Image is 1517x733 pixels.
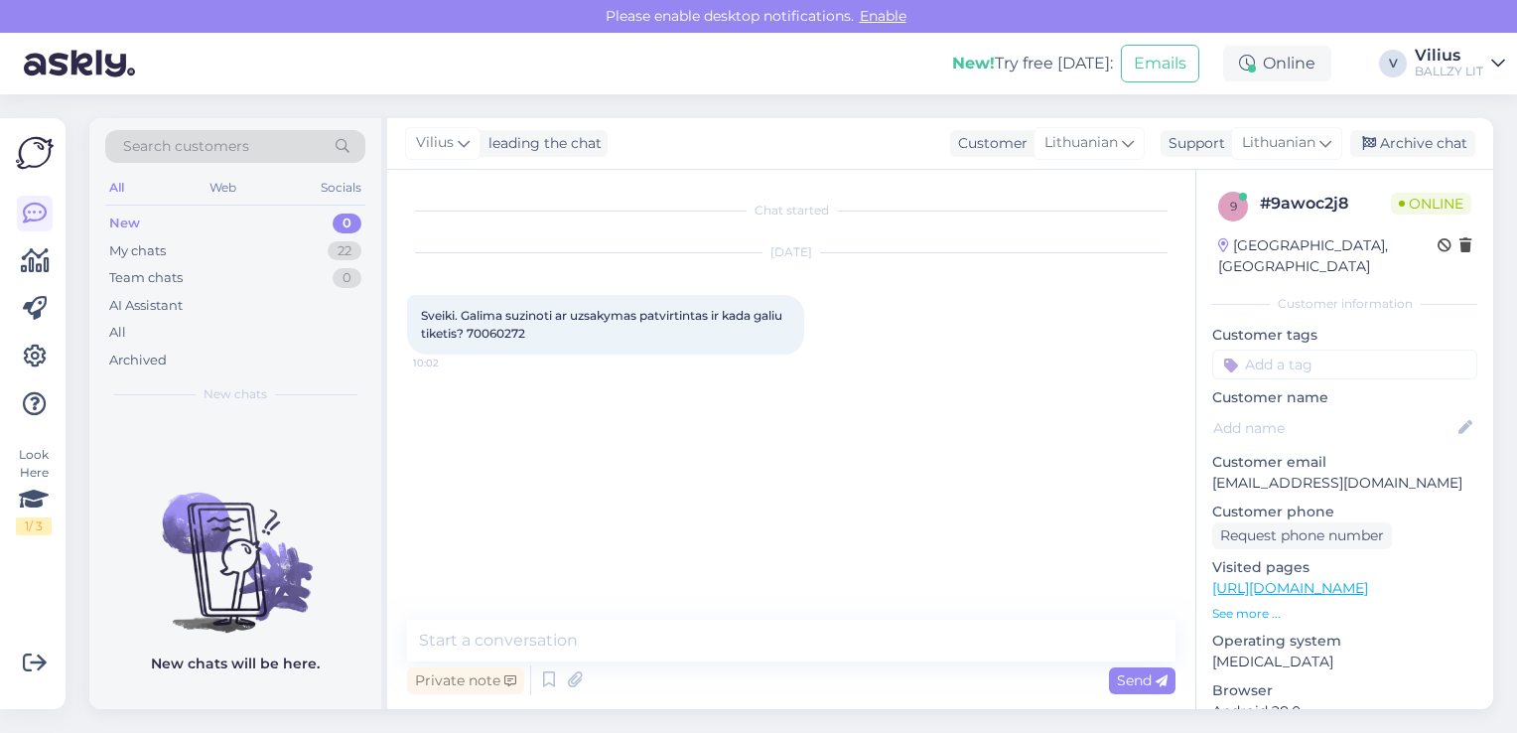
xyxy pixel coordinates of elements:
div: 1 / 3 [16,517,52,535]
div: Socials [317,175,365,201]
div: Private note [407,667,524,694]
p: New chats will be here. [151,654,320,674]
div: BALLZY LIT [1415,64,1483,79]
span: 10:02 [413,356,487,370]
div: Look Here [16,446,52,535]
button: Emails [1121,45,1199,82]
div: Customer information [1212,295,1477,313]
span: 9 [1230,199,1237,214]
span: Lithuanian [1044,132,1118,154]
div: Customer [950,133,1028,154]
div: 0 [333,268,361,288]
span: New chats [204,385,267,403]
div: Team chats [109,268,183,288]
div: [GEOGRAPHIC_DATA], [GEOGRAPHIC_DATA] [1218,235,1438,277]
div: leading the chat [481,133,602,154]
span: Sveiki. Galima suzinoti ar uzsakymas patvirtintas ir kada galiu tiketis? 70060272 [421,308,785,341]
div: Support [1161,133,1225,154]
p: [MEDICAL_DATA] [1212,652,1477,672]
span: Online [1391,193,1471,215]
p: Operating system [1212,631,1477,652]
span: Enable [854,7,912,25]
div: Request phone number [1212,522,1392,549]
span: Search customers [123,136,249,157]
b: New! [952,54,995,73]
p: Customer name [1212,387,1477,408]
img: No chats [89,457,381,636]
a: [URL][DOMAIN_NAME] [1212,579,1368,597]
div: Web [206,175,240,201]
p: Customer phone [1212,502,1477,522]
input: Add name [1213,417,1454,439]
input: Add a tag [1212,350,1477,379]
p: Customer email [1212,452,1477,473]
div: Archived [109,351,167,370]
p: Android 28.0 [1212,701,1477,722]
div: V [1379,50,1407,77]
div: All [109,323,126,343]
span: Vilius [416,132,454,154]
span: Lithuanian [1242,132,1315,154]
a: ViliusBALLZY LIT [1415,48,1505,79]
p: [EMAIL_ADDRESS][DOMAIN_NAME] [1212,473,1477,494]
p: Customer tags [1212,325,1477,346]
span: Send [1117,671,1168,689]
div: 0 [333,214,361,233]
div: New [109,214,140,233]
div: All [105,175,128,201]
p: Visited pages [1212,557,1477,578]
div: Vilius [1415,48,1483,64]
p: See more ... [1212,605,1477,623]
div: Chat started [407,202,1175,220]
div: My chats [109,241,166,261]
div: Archive chat [1350,130,1475,157]
p: Browser [1212,680,1477,701]
div: AI Assistant [109,296,183,316]
div: 22 [328,241,361,261]
div: [DATE] [407,243,1175,261]
div: # 9awoc2j8 [1260,192,1391,216]
div: Online [1223,46,1331,81]
img: Askly Logo [16,134,54,172]
div: Try free [DATE]: [952,52,1113,75]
